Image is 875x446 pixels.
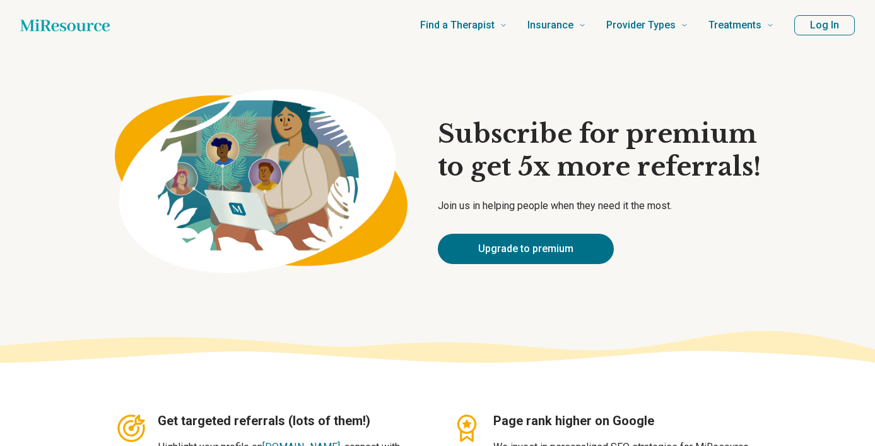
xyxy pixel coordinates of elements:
[438,234,614,264] a: Upgrade to premium
[420,16,495,34] span: Find a Therapist
[158,412,425,430] h3: Get targeted referrals (lots of them!)
[708,16,761,34] span: Treatments
[606,16,676,34] span: Provider Types
[794,15,855,35] button: Log In
[438,118,761,183] h1: Subscribe for premium to get 5x more referrals!
[527,16,573,34] span: Insurance
[20,13,110,38] a: Home page
[438,198,761,214] p: Join us in helping people when they need it the most.
[493,412,761,430] h3: Page rank higher on Google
